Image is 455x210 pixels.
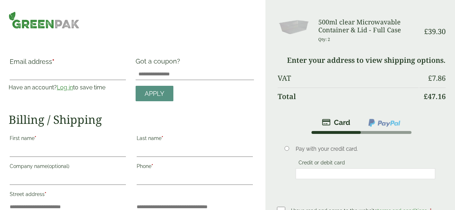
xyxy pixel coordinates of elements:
iframe: Secure payment input frame [298,171,433,177]
label: First name [10,133,126,145]
span: Apply [145,90,164,98]
abbr: required [45,191,46,197]
label: Email address [10,59,126,69]
label: Phone [137,161,253,173]
h2: Billing / Shipping [9,113,254,126]
p: Pay with your credit card. [296,145,436,153]
bdi: 7.86 [428,73,446,83]
p: Have an account? to save time [9,83,127,92]
td: Enter your address to view shipping options. [278,52,446,69]
th: VAT [278,70,419,87]
th: Total [278,88,419,105]
span: £ [424,92,428,101]
abbr: required [52,58,54,65]
img: ppcp-gateway.png [368,118,401,127]
a: Apply [136,86,173,101]
abbr: required [151,163,153,169]
a: Log in [57,84,73,91]
bdi: 47.16 [424,92,446,101]
abbr: required [161,135,163,141]
span: £ [428,73,432,83]
label: Credit or debit card [296,160,348,168]
label: Company name [10,161,126,173]
span: £ [424,27,428,36]
bdi: 39.30 [424,27,446,36]
span: (optional) [47,163,69,169]
h3: 500ml clear Microwavable Container & Lid - Full Case [318,18,419,34]
img: GreenPak Supplies [9,11,79,29]
small: Qty: 2 [318,37,330,42]
label: Last name [137,133,253,145]
abbr: required [35,135,36,141]
label: Got a coupon? [136,57,183,69]
img: stripe.png [322,118,350,127]
label: Street address [10,189,126,201]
